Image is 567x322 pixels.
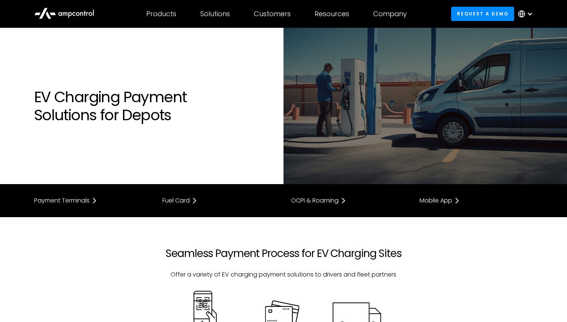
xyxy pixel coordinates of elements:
div: Resources [315,10,349,18]
div: Company [373,10,407,18]
div: Solutions [200,10,230,18]
img: Software for EV Charging Payment Management for Fleet Fleets [283,28,567,184]
div: Mobile App [420,198,452,204]
p: Offer a variety of EV charging payment solutions to drivers and fleet partners [162,271,404,279]
a: Fuel Card [162,196,276,205]
a: Payment Terminals [34,196,148,205]
div: Fuel Card [162,198,190,204]
div: OCPI & Roaming [291,198,339,204]
div: Customers [254,10,291,18]
h2: Seamless Payment Process for EV Charging Sites [162,247,404,260]
a: Mobile App [420,196,533,205]
div: Products [146,10,176,18]
a: OCPI & Roaming [291,196,405,205]
div: Payment Terminals [34,198,90,204]
a: Request a demo [451,7,514,21]
h1: EV Charging Payment Solutions for Depots [34,88,276,124]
